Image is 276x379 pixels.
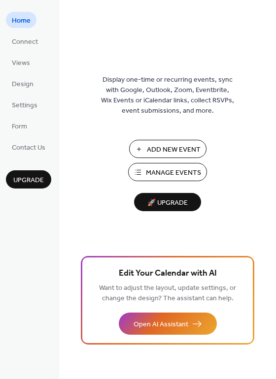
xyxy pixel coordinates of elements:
[12,100,37,111] span: Settings
[6,12,36,28] a: Home
[146,168,201,178] span: Manage Events
[140,196,195,210] span: 🚀 Upgrade
[12,79,34,90] span: Design
[134,193,201,211] button: 🚀 Upgrade
[6,75,39,92] a: Design
[99,282,236,305] span: Want to adjust the layout, update settings, or change the design? The assistant can help.
[6,33,44,49] a: Connect
[128,163,207,181] button: Manage Events
[6,139,51,155] a: Contact Us
[12,122,27,132] span: Form
[12,16,31,26] span: Home
[12,37,38,47] span: Connect
[12,58,30,68] span: Views
[129,140,207,158] button: Add New Event
[13,175,44,186] span: Upgrade
[12,143,45,153] span: Contact Us
[119,313,217,335] button: Open AI Assistant
[134,319,188,330] span: Open AI Assistant
[119,267,217,281] span: Edit Your Calendar with AI
[101,75,234,116] span: Display one-time or recurring events, sync with Google, Outlook, Zoom, Eventbrite, Wix Events or ...
[6,118,33,134] a: Form
[6,170,51,189] button: Upgrade
[6,96,43,113] a: Settings
[147,145,201,155] span: Add New Event
[6,54,36,70] a: Views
